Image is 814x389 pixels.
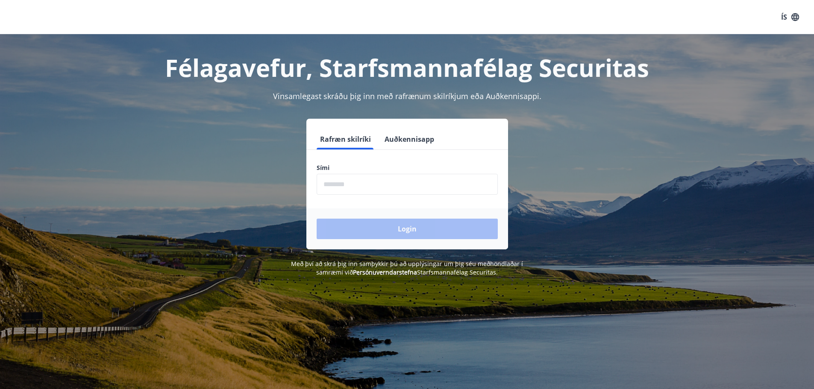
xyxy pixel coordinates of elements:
button: Rafræn skilríki [317,129,374,149]
span: Með því að skrá þig inn samþykkir þú að upplýsingar um þig séu meðhöndlaðar í samræmi við Starfsm... [291,260,523,276]
a: Persónuverndarstefna [353,268,417,276]
h1: Félagavefur, Starfsmannafélag Securitas [110,51,705,84]
span: Vinsamlegast skráðu þig inn með rafrænum skilríkjum eða Auðkennisappi. [273,91,541,101]
button: Auðkennisapp [381,129,438,149]
label: Sími [317,164,498,172]
button: ÍS [776,9,804,25]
